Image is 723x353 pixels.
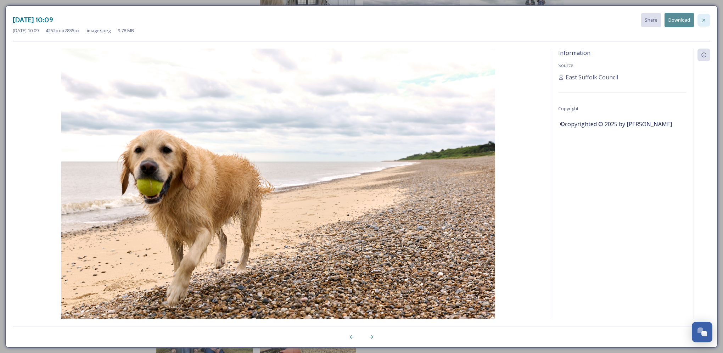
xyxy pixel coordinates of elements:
span: Information [558,49,590,57]
span: Copyright [558,105,578,112]
img: ESC_place%20branding_0625_L1130205_high%20res.jpg [13,49,544,338]
button: Share [641,13,661,27]
span: East Suffolk Council [566,73,618,82]
h3: [DATE] 10:09 [13,15,53,25]
button: Download [665,13,694,27]
span: image/jpeg [87,27,111,34]
span: 4252 px x 2835 px [46,27,80,34]
span: Source [558,62,573,68]
span: [DATE] 10:09 [13,27,39,34]
span: ©copyrighted © 2025 by [PERSON_NAME] [560,120,672,128]
span: 9.78 MB [118,27,134,34]
button: Open Chat [692,322,712,342]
